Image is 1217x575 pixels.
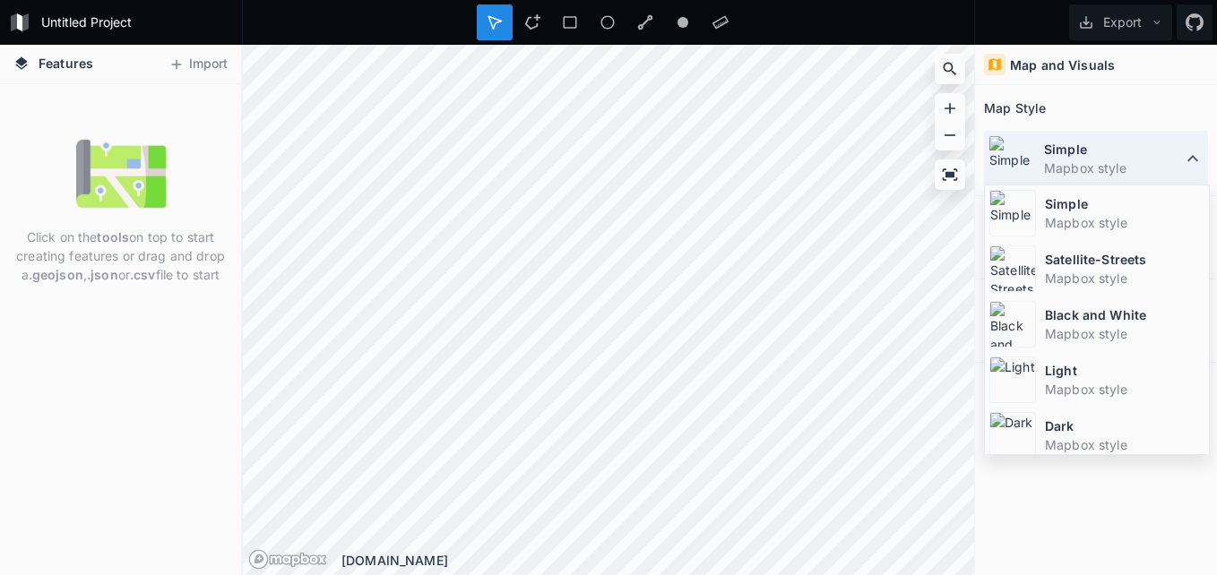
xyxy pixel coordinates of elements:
[13,227,228,284] p: Click on the on top to start creating features or drag and drop a , or file to start
[1045,435,1204,454] dd: Mapbox style
[97,229,129,245] strong: tools
[989,412,1036,459] img: Dark
[1045,194,1204,213] dt: Simple
[1010,56,1115,74] h4: Map and Visuals
[1044,159,1182,177] dd: Mapbox style
[989,356,1036,403] img: Light
[1045,250,1204,269] dt: Satellite-Streets
[1069,4,1172,40] button: Export
[1045,213,1204,232] dd: Mapbox style
[1045,361,1204,380] dt: Light
[76,129,166,219] img: empty
[1045,416,1204,435] dt: Dark
[988,135,1035,182] img: Simple
[1045,324,1204,343] dd: Mapbox style
[87,267,118,282] strong: .json
[29,267,83,282] strong: .geojson
[989,301,1036,348] img: Black and White
[1045,305,1204,324] dt: Black and White
[341,551,974,570] div: [DOMAIN_NAME]
[1045,380,1204,399] dd: Mapbox style
[1044,140,1182,159] dt: Simple
[39,54,93,73] span: Features
[984,94,1046,122] h2: Map Style
[160,50,237,79] button: Import
[130,267,156,282] strong: .csv
[1045,269,1204,287] dd: Mapbox style
[248,549,327,570] a: Mapbox logo
[989,190,1036,236] img: Simple
[989,245,1036,292] img: Satellite-Streets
